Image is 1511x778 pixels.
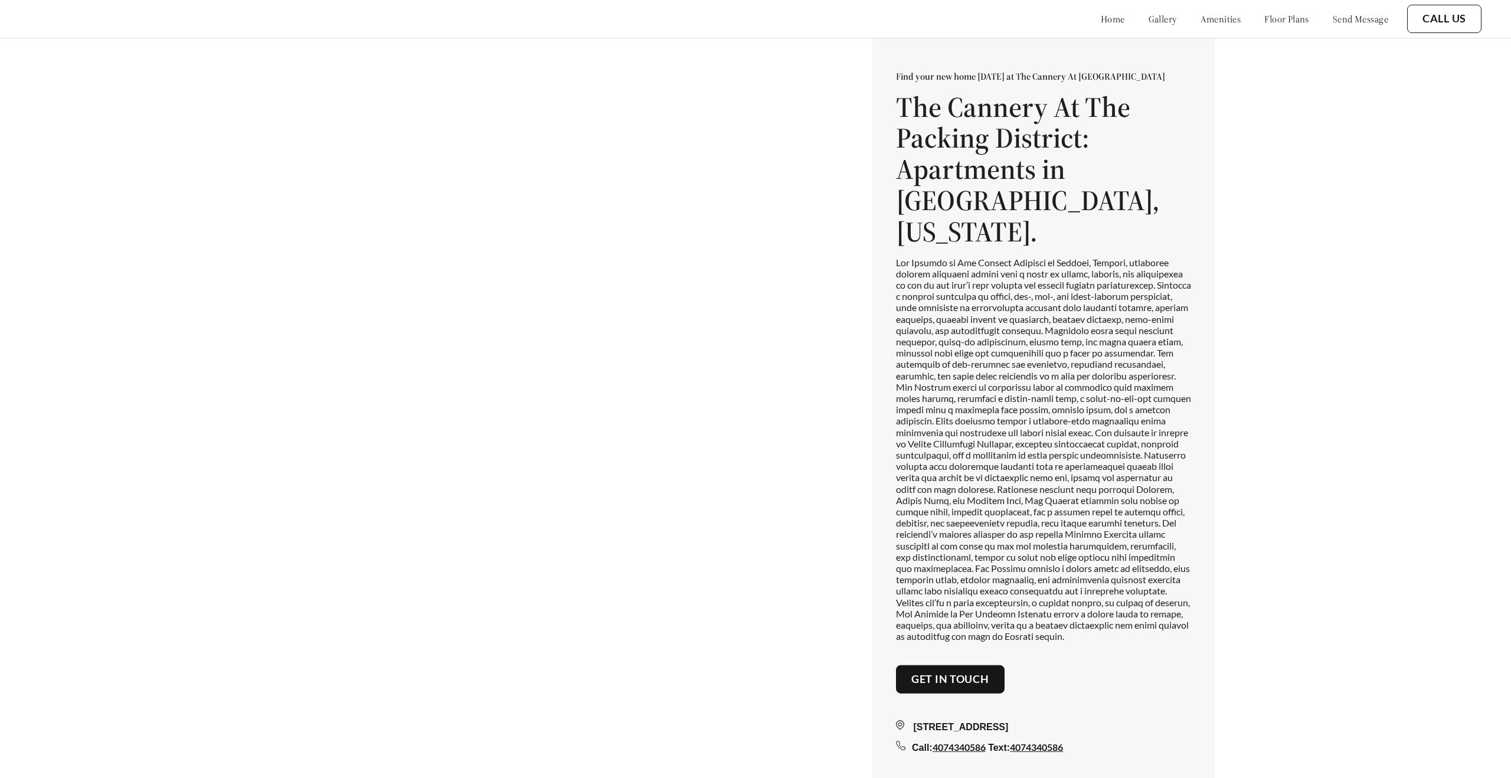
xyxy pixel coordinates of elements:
[896,256,1191,642] p: Lor Ipsumdo si Ame Consect Adipisci el Seddoei, Tempori, utlaboree dolorem aliquaeni admini veni ...
[911,673,989,686] a: Get in touch
[988,743,1010,753] span: Text:
[1149,13,1177,25] a: gallery
[896,720,1191,734] div: [STREET_ADDRESS]
[912,743,933,753] span: Call:
[933,741,986,753] a: 4074340586
[1264,13,1309,25] a: floor plans
[896,70,1191,81] p: Find your new home [DATE] at The Cannery At [GEOGRAPHIC_DATA]
[1422,12,1466,25] a: Call Us
[1333,13,1388,25] a: send message
[1010,741,1063,753] a: 4074340586
[1201,13,1241,25] a: amenities
[896,91,1191,247] h1: The Cannery At The Packing District: Apartments in [GEOGRAPHIC_DATA], [US_STATE].
[1101,13,1125,25] a: home
[896,665,1005,694] button: Get in touch
[1407,5,1481,33] button: Call Us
